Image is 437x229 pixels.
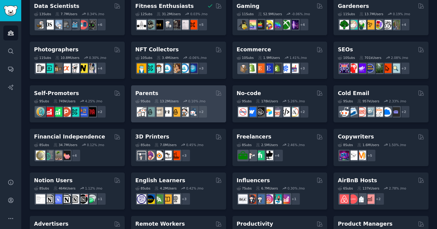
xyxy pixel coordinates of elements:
h2: No-code [237,90,261,97]
img: socialmedia [247,194,256,204]
img: 3Dmodeling [145,151,155,160]
div: 0.10 % /mo [188,99,205,103]
div: 8 Sub s [135,186,151,190]
h2: Self-Promoters [34,90,79,97]
h2: Gaming [237,2,259,10]
div: 4.2M Users [154,186,177,190]
img: fatFIRE [61,151,71,160]
img: streetphotography [44,63,54,73]
div: 11 Sub s [237,12,254,16]
img: betatests [78,107,88,117]
img: Airtable [264,107,273,117]
div: 9 Sub s [237,99,252,103]
img: SEO [340,151,349,160]
div: 10.8M Users [55,56,79,60]
div: + 2 [372,193,384,205]
div: + 3 [195,62,208,75]
img: youtubepromotion [44,107,54,117]
img: SEO_cases [365,63,374,73]
img: ecommercemarketing [281,63,290,73]
img: languagelearning [137,194,146,204]
img: EnglishLearning [145,194,155,204]
img: notioncreations [44,194,54,204]
img: BestNotionTemplates [78,194,88,204]
div: + 3 [178,149,191,162]
img: workout [154,20,163,29]
img: GYM [137,20,146,29]
img: forhire [238,151,248,160]
img: ecommerce_growth [289,63,299,73]
div: 8 Sub s [34,186,49,190]
img: datascience [44,20,54,29]
div: 7.7M Users [55,12,77,16]
div: 137k Users [357,186,379,190]
img: personaltraining [188,20,197,29]
div: 3.4M Users [157,56,179,60]
img: Local_SEO [374,63,383,73]
img: vegetablegardening [340,20,349,29]
img: CozyGamers [247,20,256,29]
img: KeepWriting [348,151,357,160]
img: analytics [70,20,79,29]
img: Etsy [255,63,265,73]
div: 2.08 % /mo [391,56,408,60]
img: language_exchange [154,194,163,204]
div: + 2 [397,105,410,118]
h2: Productivity [237,220,273,228]
img: beyondthebump [154,107,163,117]
img: SavageGarden [357,20,366,29]
img: statistics [53,20,62,29]
img: rentalproperties [357,194,366,204]
div: -0.06 % /mo [292,12,310,16]
img: fitness30plus [171,20,180,29]
img: daddit [137,107,146,117]
div: 10 Sub s [135,56,152,60]
div: + 2 [296,105,309,118]
img: AskNotion [70,194,79,204]
h2: Freelancers [237,133,272,141]
div: 52.9M Users [258,12,282,16]
img: FinancialPlanning [44,151,54,160]
div: 2.5M Users [256,143,278,147]
img: dataengineering [61,20,71,29]
img: sales [340,107,349,117]
div: 5.26 % /mo [288,99,305,103]
div: 6.7M Users [256,186,278,190]
div: 13.2M Users [154,99,178,103]
img: Notiontemplates [36,194,45,204]
div: 701k Users [359,56,381,60]
img: NoCodeMovement [281,107,290,117]
h2: Advertisers [34,220,69,228]
h2: Copywriters [338,133,374,141]
div: 10 Sub s [237,56,254,60]
h2: Fitness Enthusiasts [135,2,194,10]
img: EtsySellers [264,63,273,73]
div: 8 Sub s [34,143,49,147]
div: 1.12 % /mo [85,186,102,190]
img: AirBnBHosts [348,194,357,204]
div: + 2 [93,105,106,118]
h2: English Learners [135,177,185,184]
h2: Parents [135,90,158,97]
div: 7 Sub s [237,186,252,190]
h2: Product Managers [338,220,392,228]
img: selfpromotion [53,107,62,117]
img: OpenSeaNFT [162,63,172,73]
img: BeautyGuruChatter [238,194,248,204]
img: NewParents [171,107,180,117]
img: influencermarketing [272,194,282,204]
img: datasets [78,20,88,29]
img: TwitchStreaming [289,20,299,29]
div: 957k Users [357,99,379,103]
div: 178k Users [256,99,278,103]
img: freelance_forhire [247,151,256,160]
img: nocode [238,107,248,117]
div: 0.34 % /mo [87,12,104,16]
div: 4.25 % /mo [85,99,102,103]
div: 34.7M Users [53,143,77,147]
div: 7.0M Users [154,143,177,147]
div: -0.06 % /mo [188,56,207,60]
img: linux_gaming [238,20,248,29]
img: GymMotivation [145,20,155,29]
img: GamerPals [264,20,273,29]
